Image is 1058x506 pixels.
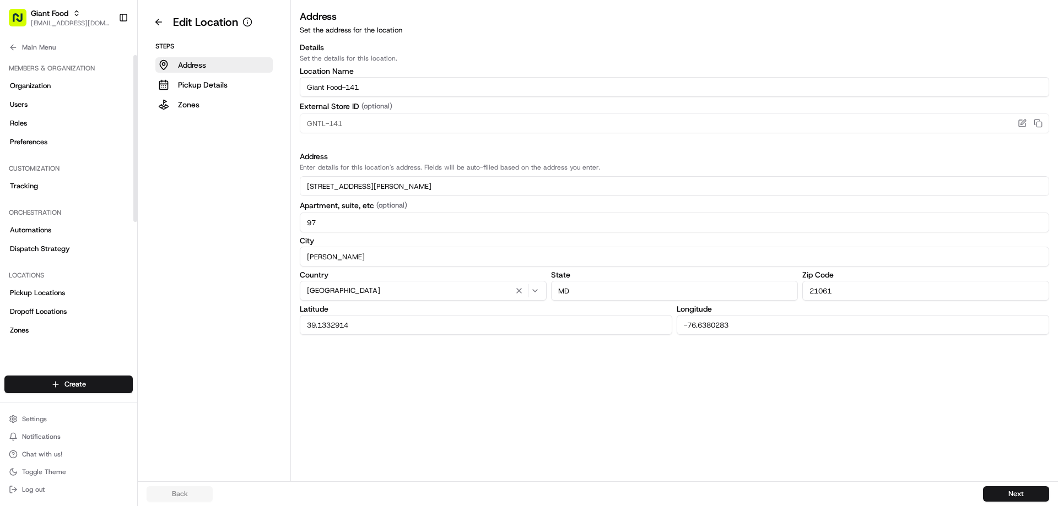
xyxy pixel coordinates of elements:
[4,322,133,339] a: Zones
[22,450,62,459] span: Chat with us!
[677,305,1049,313] label: Longitude
[4,133,133,151] a: Preferences
[4,376,133,393] button: Create
[22,485,45,494] span: Log out
[10,181,38,191] span: Tracking
[4,4,114,31] button: Giant Food[EMAIL_ADDRESS][DOMAIN_NAME]
[178,79,228,90] p: Pickup Details
[64,379,86,389] span: Create
[10,288,65,298] span: Pickup Locations
[4,77,133,95] a: Organization
[551,271,798,279] label: State
[155,97,273,112] button: Zones
[4,59,133,77] div: Members & Organization
[4,266,133,284] div: Locations
[22,467,66,476] span: Toggle Theme
[376,200,407,210] span: (optional)
[300,271,547,279] label: Country
[300,176,1049,196] input: Enter address
[300,77,1049,97] input: Location name
[300,101,1049,111] label: External Store ID
[10,225,51,235] span: Automations
[178,59,206,70] p: Address
[22,432,61,441] span: Notifications
[10,100,28,110] span: Users
[551,281,798,301] input: Enter State
[155,57,273,73] button: Address
[4,221,133,239] a: Automations
[300,247,1049,266] input: Enter City
[22,415,47,423] span: Settings
[155,77,273,93] button: Pickup Details
[361,101,392,111] span: (optional)
[300,151,1049,162] h3: Address
[4,482,133,497] button: Log out
[4,411,133,427] button: Settings
[300,163,1049,172] p: Enter details for this location's address. Fields will be auto-filled based on the address you en...
[22,43,56,52] span: Main Menu
[4,160,133,177] div: Customization
[802,281,1049,301] input: Enter Zip Code
[10,244,70,254] span: Dispatch Strategy
[4,115,133,132] a: Roles
[10,118,27,128] span: Roles
[300,113,1049,133] input: Enter External Store ID
[300,237,1049,244] label: City
[300,54,1049,63] p: Set the details for this location.
[983,486,1049,502] button: Next
[300,315,672,335] input: Enter Latitude
[10,137,47,147] span: Preferences
[10,81,51,91] span: Organization
[300,305,672,313] label: Latitude
[677,315,1049,335] input: Enter Longitude
[4,429,133,444] button: Notifications
[31,8,68,19] button: Giant Food
[4,464,133,480] button: Toggle Theme
[300,213,1049,232] input: Enter Apartment, suite, etc
[300,67,1049,75] label: Location Name
[4,40,133,55] button: Main Menu
[10,307,67,317] span: Dropoff Locations
[31,19,110,28] button: [EMAIL_ADDRESS][DOMAIN_NAME]
[300,9,1049,24] h3: Address
[307,286,380,296] span: [GEOGRAPHIC_DATA]
[802,271,1049,279] label: Zip Code
[300,281,547,301] button: [GEOGRAPHIC_DATA]
[155,42,273,51] p: Steps
[4,240,133,258] a: Dispatch Strategy
[4,447,133,462] button: Chat with us!
[300,200,1049,210] label: Apartment, suite, etc
[178,99,199,110] p: Zones
[300,25,1049,35] p: Set the address for the location
[4,177,133,195] a: Tracking
[4,284,133,302] a: Pickup Locations
[4,204,133,221] div: Orchestration
[300,42,1049,53] h3: Details
[173,14,238,30] h1: Edit Location
[10,325,29,335] span: Zones
[4,96,133,113] a: Users
[4,303,133,320] a: Dropoff Locations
